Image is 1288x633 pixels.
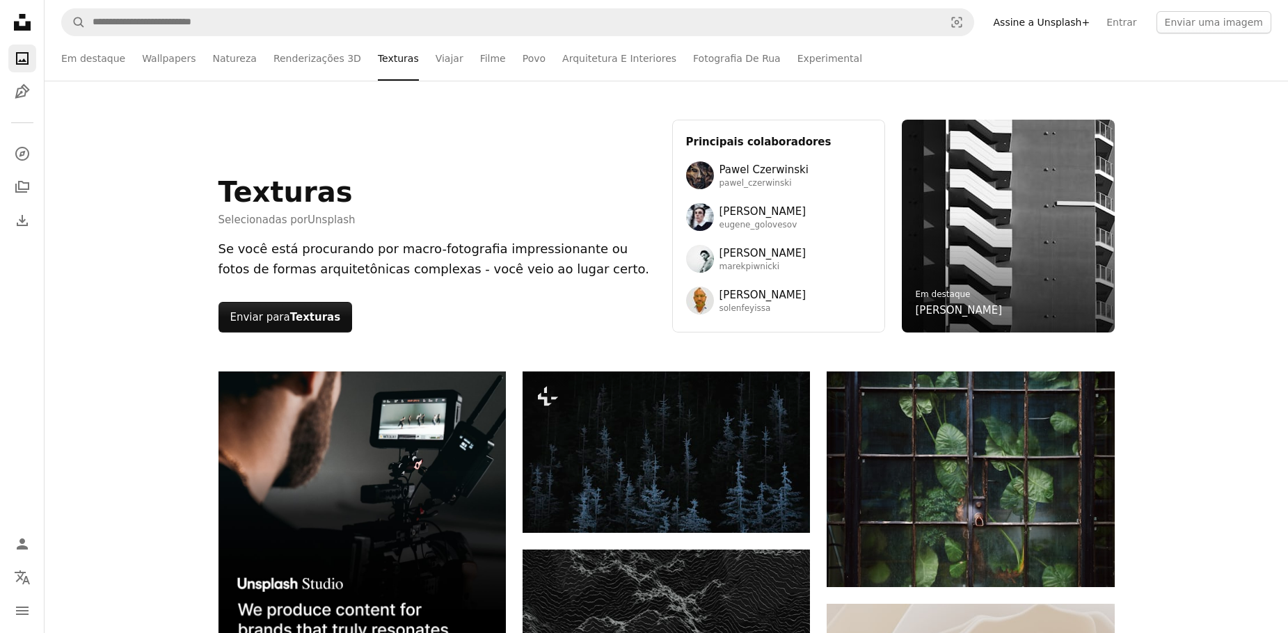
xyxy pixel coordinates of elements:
[523,446,810,458] a: uma floresta cheia de muitas árvores altas
[686,203,871,231] a: Avatar do usuário Eugene Golovesov[PERSON_NAME]eugene_golovesov
[985,11,1099,33] a: Assine a Unsplash+
[8,530,36,558] a: Entrar / Cadastrar-se
[8,563,36,591] button: Idioma
[8,207,36,234] a: Histórico de downloads
[8,173,36,201] a: Coleções
[686,287,714,314] img: Avatar do usuário Solen Feyissa
[686,134,871,150] h3: Principais colaboradores
[562,36,676,81] a: Arquitetura E Interiores
[273,36,361,81] a: Renderizações 3D
[916,302,1003,319] a: [PERSON_NAME]
[916,289,971,299] a: Em destaque
[719,161,809,178] span: Pawel Czerwinski
[719,262,806,273] span: marekpiwnicki
[8,140,36,168] a: Explorar
[8,78,36,106] a: Ilustrações
[523,36,546,81] a: Povo
[218,211,356,228] span: Selecionadas por
[218,302,353,332] button: Enviar paraTexturas
[8,45,36,72] a: Fotos
[523,371,810,533] img: uma floresta cheia de muitas árvores altas
[719,303,806,314] span: solenfeyissa
[436,36,463,81] a: Viajar
[686,161,714,189] img: Avatar do usuário Pawel Czerwinski
[827,473,1114,486] a: Plantas verdes exuberantes vistas através de uma porta de vidro desgastada.
[686,245,714,273] img: Avatar do usuário Marek Piwnicki
[61,36,125,81] a: Em destaque
[827,371,1114,587] img: Plantas verdes exuberantes vistas através de uma porta de vidro desgastada.
[686,245,871,273] a: Avatar do usuário Marek Piwnicki[PERSON_NAME]marekpiwnicki
[686,203,714,231] img: Avatar do usuário Eugene Golovesov
[62,9,86,35] button: Pesquise na Unsplash
[693,36,781,81] a: Fotografia De Rua
[719,203,806,220] span: [PERSON_NAME]
[308,214,356,226] a: Unsplash
[142,36,196,81] a: Wallpapers
[719,220,806,231] span: eugene_golovesov
[797,36,862,81] a: Experimental
[8,597,36,625] button: Menu
[480,36,506,81] a: Filme
[1156,11,1271,33] button: Enviar uma imagem
[61,8,974,36] form: Pesquise conteúdo visual em todo o site
[218,175,356,209] h1: Texturas
[1098,11,1145,33] a: Entrar
[213,36,257,81] a: Natureza
[719,178,809,189] span: pawel_czerwinski
[686,161,871,189] a: Avatar do usuário Pawel CzerwinskiPawel Czerwinskipawel_czerwinski
[686,287,871,314] a: Avatar do usuário Solen Feyissa[PERSON_NAME]solenfeyissa
[218,239,655,280] div: Se você está procurando por macro-fotografia impressionante ou fotos de formas arquitetônicas com...
[940,9,973,35] button: Pesquisa visual
[719,287,806,303] span: [PERSON_NAME]
[290,311,340,323] strong: Texturas
[719,245,806,262] span: [PERSON_NAME]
